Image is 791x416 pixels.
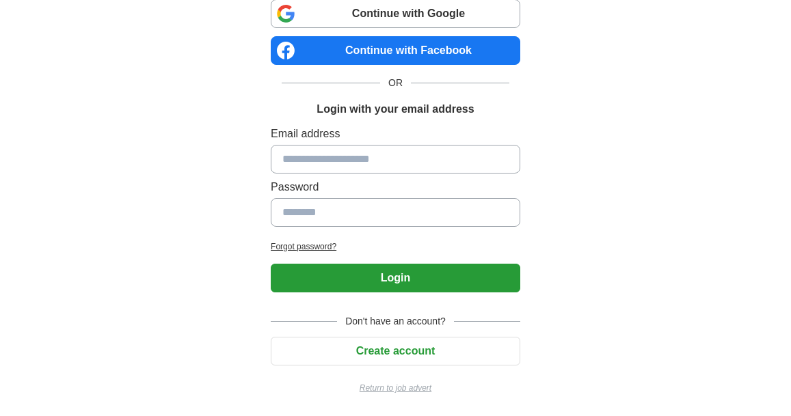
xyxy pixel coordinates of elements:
label: Password [271,179,520,195]
button: Login [271,264,520,292]
span: OR [380,76,411,90]
label: Email address [271,126,520,142]
h1: Login with your email address [317,101,474,117]
a: Return to job advert [271,382,520,394]
button: Create account [271,337,520,365]
a: Create account [271,345,520,357]
a: Continue with Facebook [271,36,520,65]
span: Don't have an account? [337,314,454,329]
a: Forgot password? [271,240,520,253]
